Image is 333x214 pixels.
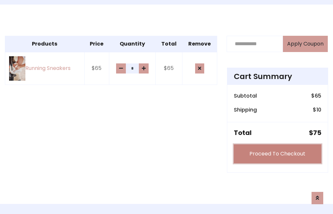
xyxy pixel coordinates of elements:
a: Running Sneakers [9,56,80,81]
h5: $ [309,129,321,137]
h6: $ [311,93,321,99]
th: Quantity [109,36,155,52]
h6: Subtotal [234,93,257,99]
h6: $ [313,107,321,113]
span: 65 [315,92,321,100]
h6: Shipping [234,107,257,113]
th: Products [5,36,85,52]
th: Total [155,36,182,52]
h4: Cart Summary [234,72,321,81]
th: Remove [182,36,217,52]
button: Apply Coupon [283,36,328,52]
h5: Total [234,129,252,137]
td: $65 [155,52,182,85]
a: Proceed To Checkout [234,144,321,163]
span: 10 [316,106,321,114]
span: 75 [313,128,321,137]
td: $65 [84,52,109,85]
th: Price [84,36,109,52]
